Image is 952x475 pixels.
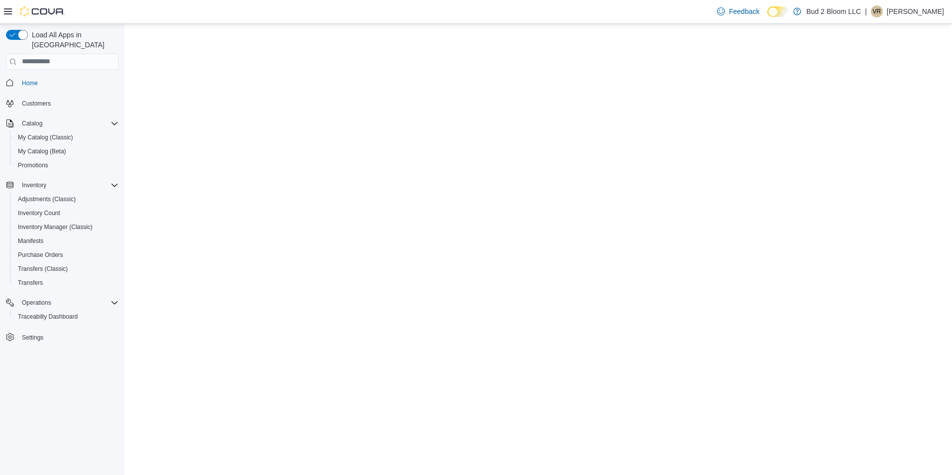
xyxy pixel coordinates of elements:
[10,206,122,220] button: Inventory Count
[18,297,119,309] span: Operations
[2,76,122,90] button: Home
[14,159,119,171] span: Promotions
[28,30,119,50] span: Load All Apps in [GEOGRAPHIC_DATA]
[10,310,122,324] button: Traceabilty Dashboard
[14,235,47,247] a: Manifests
[14,145,70,157] a: My Catalog (Beta)
[18,331,119,343] span: Settings
[14,277,119,289] span: Transfers
[10,262,122,276] button: Transfers (Classic)
[871,5,883,17] div: Valerie Richards
[18,147,66,155] span: My Catalog (Beta)
[18,237,43,245] span: Manifests
[767,6,788,17] input: Dark Mode
[14,221,97,233] a: Inventory Manager (Classic)
[18,195,76,203] span: Adjustments (Classic)
[22,79,38,87] span: Home
[14,159,52,171] a: Promotions
[18,118,46,129] button: Catalog
[18,265,68,273] span: Transfers (Classic)
[18,209,60,217] span: Inventory Count
[22,334,43,342] span: Settings
[22,299,51,307] span: Operations
[14,221,119,233] span: Inventory Manager (Classic)
[887,5,944,17] p: [PERSON_NAME]
[2,96,122,111] button: Customers
[10,220,122,234] button: Inventory Manager (Classic)
[14,311,82,323] a: Traceabilty Dashboard
[10,234,122,248] button: Manifests
[14,207,64,219] a: Inventory Count
[2,117,122,130] button: Catalog
[18,161,48,169] span: Promotions
[18,133,73,141] span: My Catalog (Classic)
[18,251,63,259] span: Purchase Orders
[2,178,122,192] button: Inventory
[873,5,881,17] span: VR
[18,118,119,129] span: Catalog
[18,98,55,110] a: Customers
[18,223,93,231] span: Inventory Manager (Classic)
[18,332,47,344] a: Settings
[20,6,65,16] img: Cova
[2,330,122,344] button: Settings
[10,192,122,206] button: Adjustments (Classic)
[22,119,42,127] span: Catalog
[14,193,119,205] span: Adjustments (Classic)
[865,5,867,17] p: |
[14,131,119,143] span: My Catalog (Classic)
[14,263,72,275] a: Transfers (Classic)
[729,6,759,16] span: Feedback
[14,249,67,261] a: Purchase Orders
[10,130,122,144] button: My Catalog (Classic)
[2,296,122,310] button: Operations
[22,100,51,108] span: Customers
[18,313,78,321] span: Traceabilty Dashboard
[18,77,119,89] span: Home
[14,235,119,247] span: Manifests
[22,181,46,189] span: Inventory
[14,263,119,275] span: Transfers (Classic)
[18,297,55,309] button: Operations
[14,193,80,205] a: Adjustments (Classic)
[806,5,861,17] p: Bud 2 Bloom LLC
[10,276,122,290] button: Transfers
[10,248,122,262] button: Purchase Orders
[14,277,47,289] a: Transfers
[6,72,119,370] nav: Complex example
[18,179,119,191] span: Inventory
[14,249,119,261] span: Purchase Orders
[14,311,119,323] span: Traceabilty Dashboard
[18,279,43,287] span: Transfers
[14,207,119,219] span: Inventory Count
[14,145,119,157] span: My Catalog (Beta)
[713,1,763,21] a: Feedback
[10,144,122,158] button: My Catalog (Beta)
[18,179,50,191] button: Inventory
[10,158,122,172] button: Promotions
[14,131,77,143] a: My Catalog (Classic)
[18,97,119,110] span: Customers
[18,77,42,89] a: Home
